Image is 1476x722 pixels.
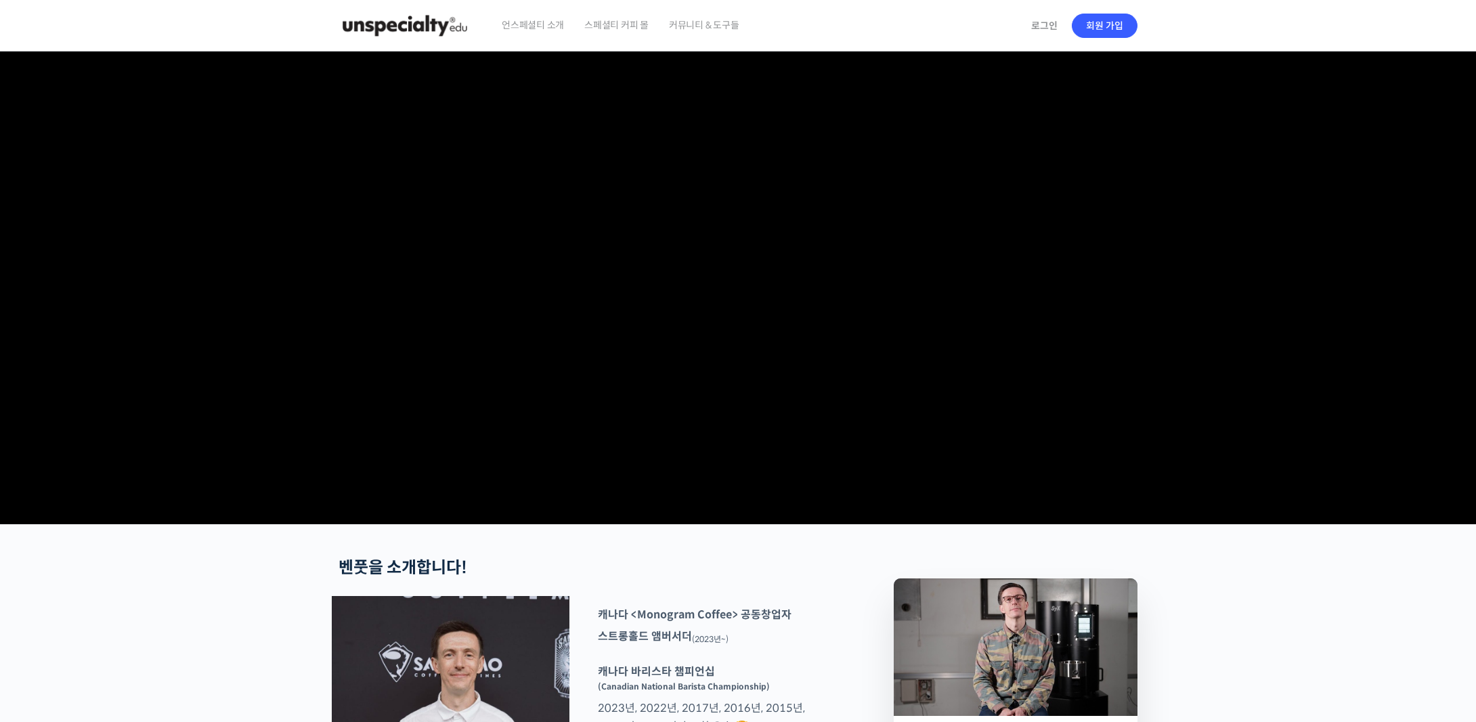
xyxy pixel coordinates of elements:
sup: (Canadian National Barista Championship) [598,681,770,692]
h2: 벤풋을 소개합니다! [339,558,822,578]
strong: 스트롱홀드 앰버서더 [598,629,692,643]
strong: 캐나다 바리스타 챔피언십 [598,664,715,679]
strong: 캐나다 <Monogram Coffee> 공동창업자 [598,608,791,622]
a: 회원 가입 [1072,14,1137,38]
a: 로그인 [1023,10,1066,41]
sub: (2023년~) [692,634,729,644]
